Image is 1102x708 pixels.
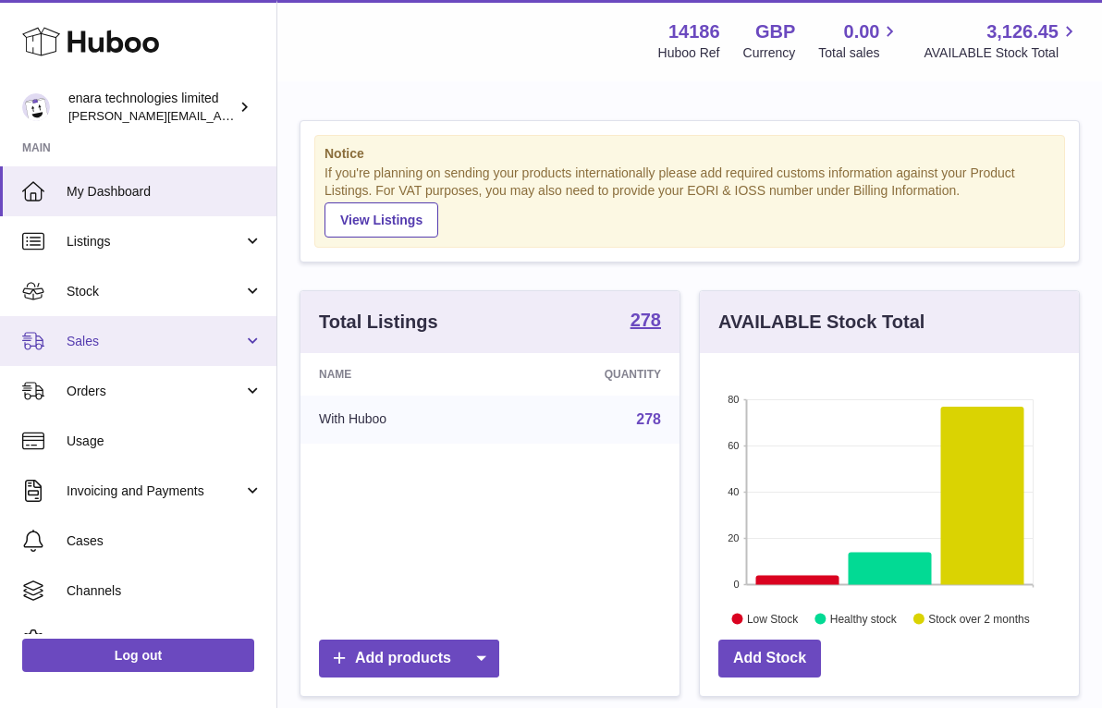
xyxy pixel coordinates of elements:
[67,532,263,550] span: Cases
[924,19,1080,62] a: 3,126.45 AVAILABLE Stock Total
[743,44,796,62] div: Currency
[67,283,243,300] span: Stock
[67,233,243,250] span: Listings
[631,311,661,329] strong: 278
[300,396,500,444] td: With Huboo
[844,19,880,44] span: 0.00
[728,440,739,451] text: 60
[755,19,795,44] strong: GBP
[636,411,661,427] a: 278
[728,532,739,543] text: 20
[68,108,371,123] span: [PERSON_NAME][EMAIL_ADDRESS][DOMAIN_NAME]
[67,383,243,400] span: Orders
[928,612,1029,625] text: Stock over 2 months
[728,394,739,405] text: 80
[67,333,243,350] span: Sales
[631,311,661,333] a: 278
[668,19,720,44] strong: 14186
[300,353,500,396] th: Name
[818,19,900,62] a: 0.00 Total sales
[718,640,821,677] a: Add Stock
[500,353,680,396] th: Quantity
[67,582,263,600] span: Channels
[924,44,1080,62] span: AVAILABLE Stock Total
[67,433,263,450] span: Usage
[728,486,739,497] text: 40
[324,145,1055,163] strong: Notice
[67,183,263,201] span: My Dashboard
[67,482,243,500] span: Invoicing and Payments
[22,639,254,672] a: Log out
[986,19,1059,44] span: 3,126.45
[818,44,900,62] span: Total sales
[68,90,235,125] div: enara technologies limited
[733,579,739,590] text: 0
[830,612,898,625] text: Healthy stock
[324,202,438,238] a: View Listings
[658,44,720,62] div: Huboo Ref
[319,640,499,677] a: Add products
[319,310,438,335] h3: Total Listings
[22,93,50,121] img: Dee@enara.co
[718,310,924,335] h3: AVAILABLE Stock Total
[747,612,799,625] text: Low Stock
[67,632,263,650] span: Settings
[324,165,1055,237] div: If you're planning on sending your products internationally please add required customs informati...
